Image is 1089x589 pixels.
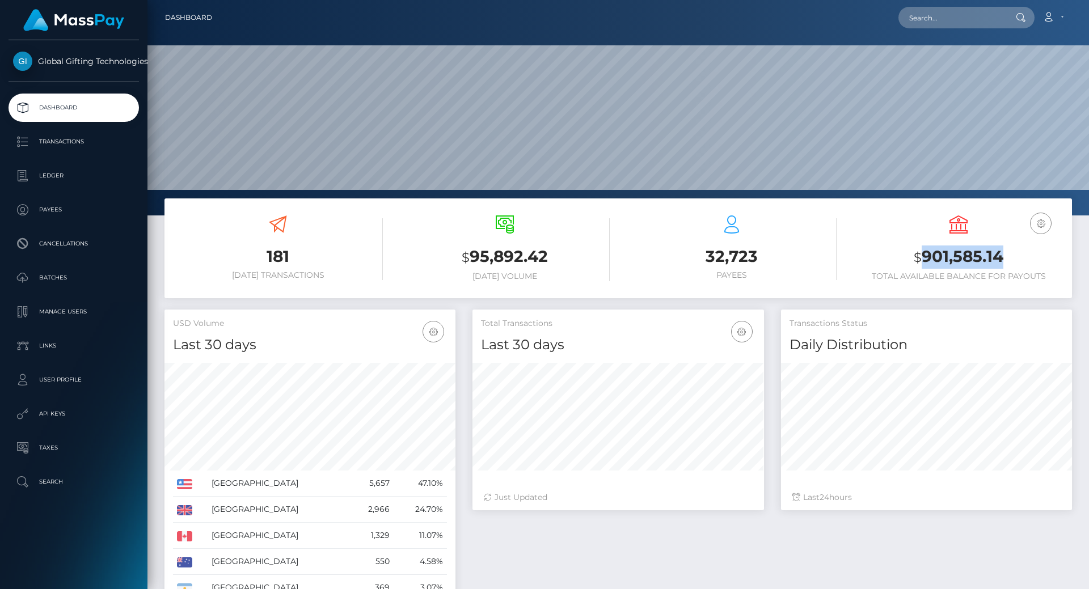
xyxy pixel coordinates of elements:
[854,245,1063,269] h3: 901,585.14
[349,549,394,575] td: 550
[13,303,134,320] p: Manage Users
[13,99,134,116] p: Dashboard
[462,249,470,265] small: $
[481,335,755,355] h4: Last 30 days
[13,133,134,150] p: Transactions
[394,471,447,497] td: 47.10%
[9,264,139,292] a: Batches
[484,491,752,503] div: Just Updated
[854,272,1063,281] h6: Total Available Balance for Payouts
[9,366,139,394] a: User Profile
[9,400,139,428] a: API Keys
[9,434,139,462] a: Taxes
[13,371,134,388] p: User Profile
[177,505,192,515] img: GB.png
[13,201,134,218] p: Payees
[9,128,139,156] a: Transactions
[792,491,1061,503] div: Last hours
[914,249,922,265] small: $
[13,167,134,184] p: Ledger
[173,270,383,280] h6: [DATE] Transactions
[394,549,447,575] td: 4.58%
[13,439,134,456] p: Taxes
[349,523,394,549] td: 1,329
[481,318,755,329] h5: Total Transactions
[177,531,192,541] img: CA.png
[208,497,349,523] td: [GEOGRAPHIC_DATA]
[13,405,134,422] p: API Keys
[394,497,447,523] td: 24.70%
[208,523,349,549] td: [GEOGRAPHIC_DATA]
[9,94,139,122] a: Dashboard
[349,497,394,523] td: 2,966
[208,471,349,497] td: [GEOGRAPHIC_DATA]
[400,272,610,281] h6: [DATE] Volume
[173,335,447,355] h4: Last 30 days
[208,549,349,575] td: [GEOGRAPHIC_DATA]
[394,523,447,549] td: 11.07%
[23,9,124,31] img: MassPay Logo
[9,230,139,258] a: Cancellations
[9,196,139,224] a: Payees
[9,162,139,190] a: Ledger
[177,479,192,489] img: US.png
[173,318,447,329] h5: USD Volume
[627,245,837,268] h3: 32,723
[898,7,1005,28] input: Search...
[9,56,139,66] span: Global Gifting Technologies Inc
[177,557,192,567] img: AU.png
[9,298,139,326] a: Manage Users
[173,245,383,268] h3: 181
[13,235,134,252] p: Cancellations
[13,269,134,286] p: Batches
[165,6,212,29] a: Dashboard
[400,245,610,269] h3: 95,892.42
[627,270,837,280] h6: Payees
[9,332,139,360] a: Links
[9,468,139,496] a: Search
[13,473,134,490] p: Search
[13,337,134,354] p: Links
[790,318,1063,329] h5: Transactions Status
[13,52,32,71] img: Global Gifting Technologies Inc
[349,471,394,497] td: 5,657
[790,335,1063,355] h4: Daily Distribution
[820,492,829,502] span: 24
